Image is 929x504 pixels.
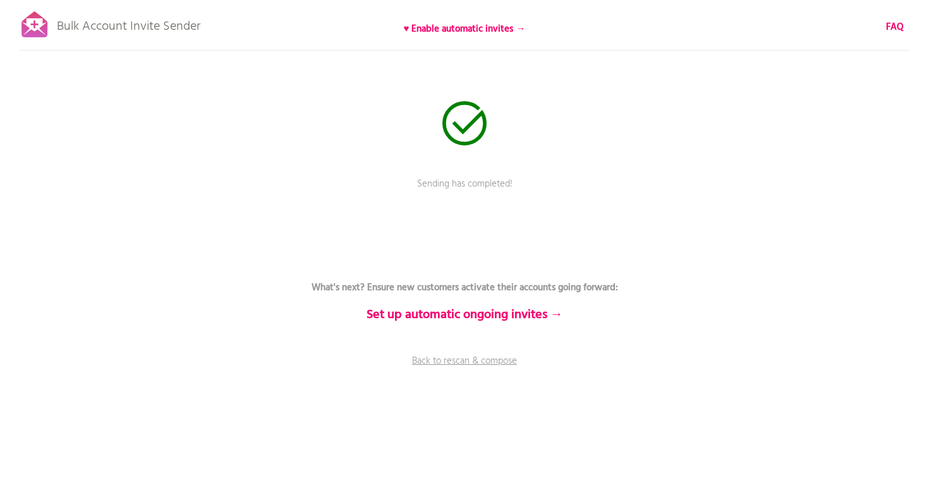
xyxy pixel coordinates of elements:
[57,8,200,39] p: Bulk Account Invite Sender
[404,22,526,37] b: ♥ Enable automatic invites →
[886,20,904,34] a: FAQ
[275,354,654,386] a: Back to rescan & compose
[367,305,563,325] b: Set up automatic ongoing invites →
[275,177,654,209] p: Sending has completed!
[312,280,618,295] b: What's next? Ensure new customers activate their accounts going forward:
[886,20,904,35] b: FAQ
